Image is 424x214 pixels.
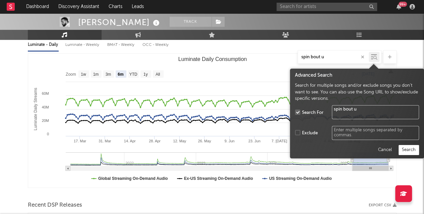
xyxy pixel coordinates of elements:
div: OCC - Weekly [142,39,169,51]
text: 26. May [198,139,211,143]
text: 1y [143,72,147,77]
text: 3m [105,72,111,77]
button: 99+ [397,4,401,9]
div: [PERSON_NAME] [78,17,161,28]
span: Recent DSP Releases [28,201,82,209]
text: 0 [47,132,49,136]
text: 6m [118,72,123,77]
text: Luminate Daily Streams [33,88,38,130]
div: Search For [302,110,323,116]
input: Search by song name or URL [298,55,369,60]
text: Ex-US Streaming On-Demand Audio [184,176,253,181]
text: 14. Apr [124,139,135,143]
div: Advanced Search [295,72,419,79]
button: Export CSV [369,203,397,207]
div: Search for multiple songs and/or exclude songs you don't want to see. You can also use the Song U... [295,82,419,102]
text: 23. Jun [248,139,260,143]
text: Global Streaming On-Demand Audio [98,176,168,181]
div: Luminate - Weekly [65,39,101,51]
text: 40M [42,105,49,109]
text: 12. May [173,139,186,143]
textarea: spin bout u [332,105,419,119]
text: 20M [42,119,49,123]
div: Luminate - Daily [28,39,59,51]
text: 60M [42,91,49,95]
div: 99 + [399,2,407,7]
text: 9. Jun [224,139,234,143]
text: 28. Apr [149,139,161,143]
button: Cancel [374,145,395,155]
text: 7. [DATE] [271,139,287,143]
text: 1m [93,72,99,77]
div: BMAT - Weekly [107,39,136,51]
input: Search for artists [277,3,377,11]
text: 17. Mar [73,139,86,143]
text: YTD [129,72,137,77]
text: Zoom [66,72,76,77]
text: All [156,72,160,77]
button: Track [170,17,211,27]
text: 1w [81,72,86,77]
div: Exclude [302,130,318,137]
button: Search [399,145,419,155]
text: 31. Mar [99,139,111,143]
text: US Streaming On-Demand Audio [269,176,331,181]
svg: Luminate Daily Consumption [28,54,397,188]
